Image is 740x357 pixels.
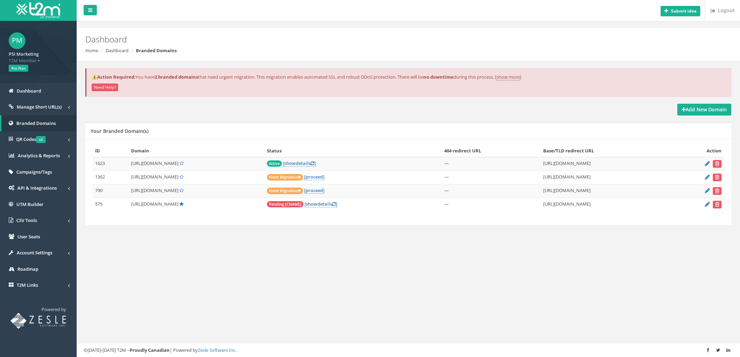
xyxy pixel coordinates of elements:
[441,145,541,157] th: 404 redirect URL
[267,188,303,194] span: Need Migration
[540,198,672,211] td: [URL][DOMAIN_NAME]
[540,145,672,157] th: Base/TLD redirect URL
[92,84,118,91] button: Need Help?
[672,145,724,157] th: Action
[304,174,324,180] a: [proceed]
[9,65,28,72] span: Pro Plan
[198,347,236,353] a: Zesle Software Inc.
[671,8,696,14] b: Submit idea
[423,74,454,80] strong: no downtime
[130,347,170,353] strong: Proudly Canadian
[36,136,46,143] span: v2
[179,174,184,180] a: Set Default
[264,145,441,157] th: Status
[17,249,52,256] span: Account Settings
[92,145,128,157] th: ID
[283,160,316,167] a: [showdetails]
[92,184,128,198] td: 790
[9,57,68,64] span: T2M Member
[84,347,733,354] div: ©[DATE]-[DATE] T2M – | Powered by
[540,157,672,170] td: [URL][DOMAIN_NAME]
[304,187,324,194] a: [proceed]
[131,160,178,166] span: [URL][DOMAIN_NAME]
[16,201,44,207] span: UTM Builder
[128,145,264,157] th: Domain
[9,32,25,49] span: PM
[540,184,672,198] td: [URL][DOMAIN_NAME]
[155,74,198,80] strong: 2 branded domains
[91,128,148,134] h5: Your Branded Domain(s)
[131,187,178,193] span: [URL][DOMAIN_NAME]
[92,157,128,170] td: 1623
[677,104,731,116] a: Add New Domain
[92,74,136,80] strong: ⚠️Action Required:
[179,201,184,207] a: Default
[136,47,177,54] strong: Branded Domains
[441,184,541,198] td: —
[661,6,700,16] button: Submit idea
[306,201,317,207] span: show
[17,233,40,240] span: User Seats
[131,174,178,180] span: [URL][DOMAIN_NAME]
[17,282,38,288] span: T2M Links
[16,120,56,126] span: Branded Domains
[17,88,41,94] span: Dashboard
[441,157,541,170] td: —
[284,160,296,166] span: show
[179,160,184,166] a: Set Default
[10,313,66,329] img: T2M URL Shortener powered by Zesle Software Inc.
[85,35,622,44] h2: Dashboard
[9,49,68,64] a: PSI Marketing T2M Member
[540,170,672,184] td: [URL][DOMAIN_NAME]
[496,74,520,80] a: show more
[16,136,46,142] span: QR Codes
[441,198,541,211] td: —
[106,47,129,54] a: Dashboard
[17,266,38,272] span: Roadmap
[16,2,60,18] img: T2M
[18,152,60,159] span: Analytics & Reports
[682,106,727,113] strong: Add New Domain
[41,306,66,312] span: Powered by
[17,104,62,110] span: Manage Short URL(s)
[441,170,541,184] td: —
[92,74,726,80] p: You have that need urgent migration. This migration enables automated SSL and robust DDoS protect...
[267,174,303,181] span: Need Migration
[16,217,37,223] span: CSV Tools
[17,185,57,191] span: API & Integrations
[92,170,128,184] td: 1362
[9,51,39,57] strong: PSI Marketing
[305,201,337,207] a: [showdetails]
[131,201,178,207] span: [URL][DOMAIN_NAME]
[92,198,128,211] td: 575
[267,160,282,167] span: Active
[179,187,184,193] a: Set Default
[85,47,98,54] a: Home
[267,201,303,207] span: Pending [CNAME]
[16,169,52,175] span: Campaigns/Tags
